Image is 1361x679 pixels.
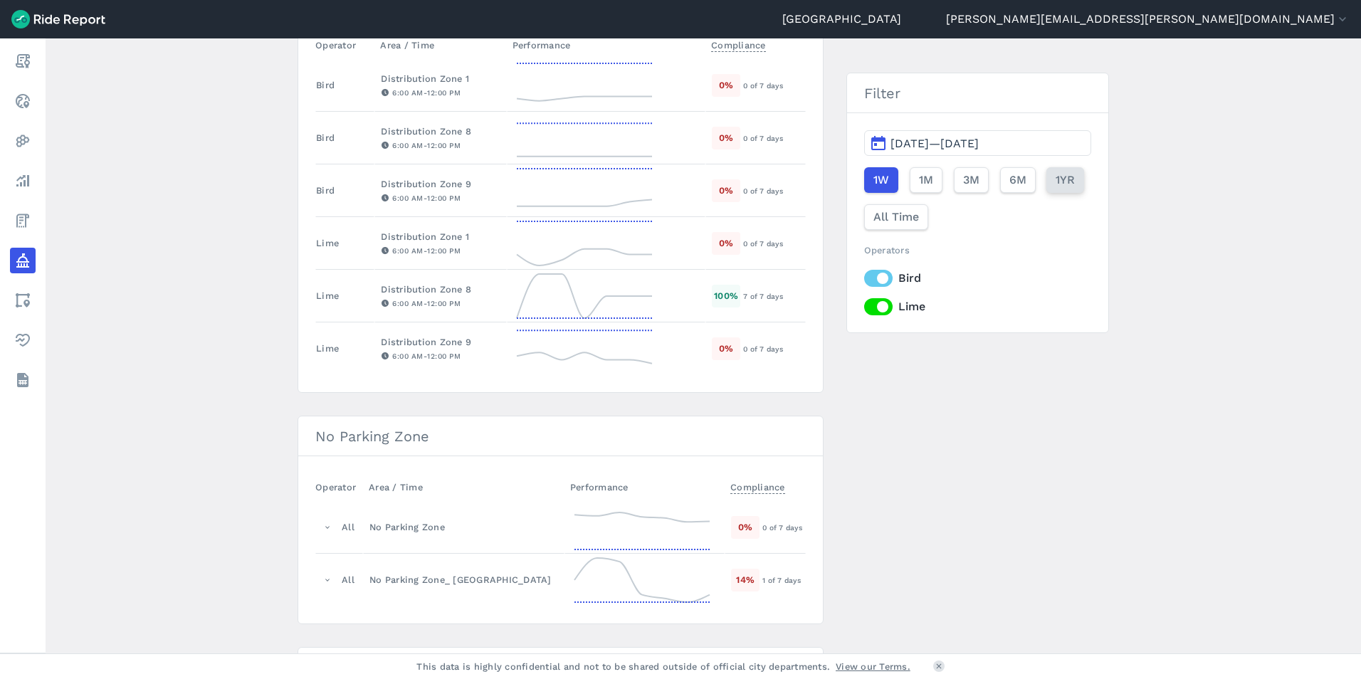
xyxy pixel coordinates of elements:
[10,288,36,313] a: Areas
[712,232,740,254] div: 0 %
[954,167,989,193] button: 3M
[1009,172,1026,189] span: 6M
[712,179,740,201] div: 0 %
[381,72,500,85] div: Distribution Zone 1
[873,209,919,226] span: All Time
[342,573,354,586] div: All
[316,342,339,355] div: Lime
[712,337,740,359] div: 0 %
[864,130,1091,156] button: [DATE]—[DATE]
[762,574,804,586] div: 1 of 7 days
[864,204,928,230] button: All Time
[864,245,910,256] span: Operators
[873,172,889,189] span: 1W
[316,78,335,92] div: Bird
[381,244,500,257] div: 6:00 AM - 12:00 PM
[316,289,339,302] div: Lime
[564,473,725,501] th: Performance
[374,31,506,59] th: Area / Time
[712,285,740,307] div: 100 %
[11,10,105,28] img: Ride Report
[381,139,500,152] div: 6:00 AM - 12:00 PM
[363,473,564,501] th: Area / Time
[963,172,979,189] span: 3M
[316,236,339,250] div: Lime
[10,248,36,273] a: Policy
[782,11,901,28] a: [GEOGRAPHIC_DATA]
[711,36,766,52] span: Compliance
[381,283,500,296] div: Distribution Zone 8
[743,132,805,144] div: 0 of 7 days
[369,520,558,534] div: No Parking Zone
[919,172,933,189] span: 1M
[507,31,705,59] th: Performance
[731,516,760,538] div: 0 %
[369,573,558,586] div: No Parking Zone_ [GEOGRAPHIC_DATA]
[315,473,363,501] th: Operator
[743,184,805,197] div: 0 of 7 days
[890,137,979,150] span: [DATE]—[DATE]
[864,167,898,193] button: 1W
[910,167,942,193] button: 1M
[10,88,36,114] a: Realtime
[381,125,500,138] div: Distribution Zone 8
[315,31,374,59] th: Operator
[836,660,910,673] a: View our Terms.
[864,298,1091,315] label: Lime
[743,290,805,302] div: 7 of 7 days
[743,79,805,92] div: 0 of 7 days
[342,520,354,534] div: All
[946,11,1350,28] button: [PERSON_NAME][EMAIL_ADDRESS][PERSON_NAME][DOMAIN_NAME]
[10,208,36,233] a: Fees
[316,131,335,144] div: Bird
[381,191,500,204] div: 6:00 AM - 12:00 PM
[1046,167,1084,193] button: 1YR
[381,86,500,99] div: 6:00 AM - 12:00 PM
[743,237,805,250] div: 0 of 7 days
[712,74,740,96] div: 0 %
[10,168,36,194] a: Analyze
[10,128,36,154] a: Heatmaps
[731,569,760,591] div: 14 %
[381,230,500,243] div: Distribution Zone 1
[864,270,1091,287] label: Bird
[381,297,500,310] div: 6:00 AM - 12:00 PM
[10,327,36,353] a: Health
[316,184,335,197] div: Bird
[712,127,740,149] div: 0 %
[1056,172,1075,189] span: 1YR
[762,521,804,534] div: 0 of 7 days
[381,177,500,191] div: Distribution Zone 9
[381,335,500,349] div: Distribution Zone 9
[743,342,805,355] div: 0 of 7 days
[298,416,823,456] h3: No Parking Zone
[10,367,36,393] a: Datasets
[381,349,500,362] div: 6:00 AM - 12:00 PM
[1000,167,1036,193] button: 6M
[10,48,36,74] a: Report
[847,73,1108,113] h3: Filter
[730,478,785,494] span: Compliance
